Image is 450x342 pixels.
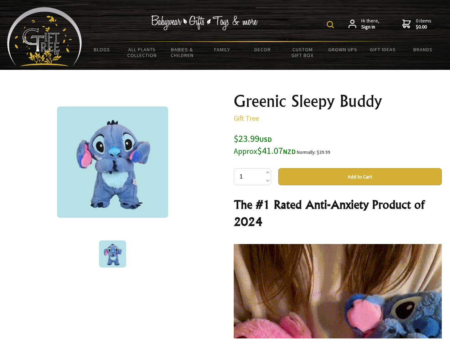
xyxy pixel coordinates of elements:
[348,18,379,30] a: Hi there,Sign in
[402,18,431,30] a: 0 items$0.00
[82,42,122,57] a: BLOGS
[242,42,283,57] a: Decor
[283,147,296,156] span: NZD
[99,240,126,268] img: Greenic Sleepy Buddy
[327,21,334,28] img: product search
[151,15,258,30] img: Babywear - Gifts - Toys & more
[234,93,442,110] h1: Greenic Sleepy Buddy
[234,133,296,156] span: $23.99 $41.07
[416,24,431,30] strong: $0.00
[361,24,379,30] strong: Sign in
[162,42,202,63] a: Babies & Children
[234,114,259,123] a: Gift Tree
[234,197,424,229] strong: The #1 Rated Anti-Anxiety Product of 2024
[363,42,403,57] a: Gift Ideas
[259,135,272,144] span: USD
[7,7,82,66] img: Babyware - Gifts - Toys and more...
[283,42,323,63] a: Custom Gift Box
[234,146,257,156] small: Approx
[322,42,363,57] a: Grown Ups
[278,168,442,185] button: Add to Cart
[122,42,162,63] a: All Plants Collection
[297,149,330,155] small: Normally: $39.99
[416,17,431,30] span: 0 items
[57,107,168,218] img: Greenic Sleepy Buddy
[403,42,443,57] a: Brands
[361,18,379,30] span: Hi there,
[202,42,243,57] a: Family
